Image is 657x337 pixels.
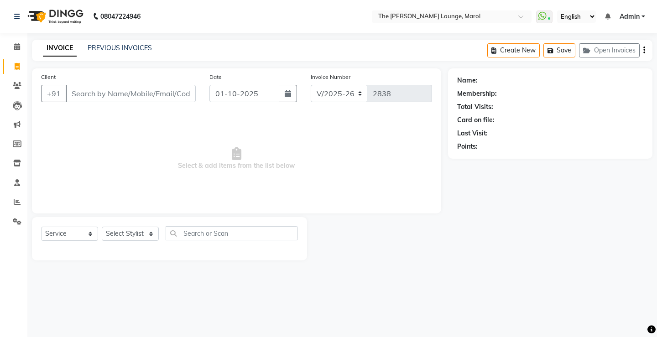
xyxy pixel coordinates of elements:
[457,76,478,85] div: Name:
[311,73,350,81] label: Invoice Number
[66,85,196,102] input: Search by Name/Mobile/Email/Code
[41,85,67,102] button: +91
[41,73,56,81] label: Client
[166,226,298,240] input: Search or Scan
[23,4,86,29] img: logo
[41,113,432,204] span: Select & add items from the list below
[457,142,478,151] div: Points:
[579,43,640,57] button: Open Invoices
[209,73,222,81] label: Date
[457,115,495,125] div: Card on file:
[457,129,488,138] div: Last Visit:
[620,12,640,21] span: Admin
[43,40,77,57] a: INVOICE
[543,43,575,57] button: Save
[457,89,497,99] div: Membership:
[88,44,152,52] a: PREVIOUS INVOICES
[457,102,493,112] div: Total Visits:
[487,43,540,57] button: Create New
[100,4,141,29] b: 08047224946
